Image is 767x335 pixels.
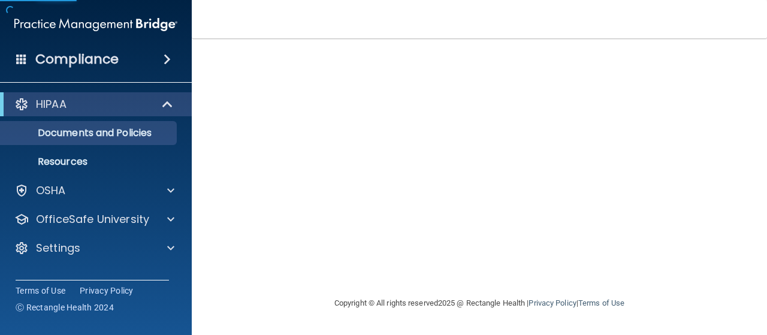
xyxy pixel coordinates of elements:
[8,127,171,139] p: Documents and Policies
[36,241,80,255] p: Settings
[14,13,177,37] img: PMB logo
[16,301,114,313] span: Ⓒ Rectangle Health 2024
[578,298,624,307] a: Terms of Use
[36,212,149,227] p: OfficeSafe University
[529,298,576,307] a: Privacy Policy
[36,97,67,111] p: HIPAA
[36,183,66,198] p: OSHA
[14,183,174,198] a: OSHA
[14,241,174,255] a: Settings
[14,97,174,111] a: HIPAA
[80,285,134,297] a: Privacy Policy
[16,285,65,297] a: Terms of Use
[14,212,174,227] a: OfficeSafe University
[261,284,698,322] div: Copyright © All rights reserved 2025 @ Rectangle Health | |
[35,51,119,68] h4: Compliance
[8,156,171,168] p: Resources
